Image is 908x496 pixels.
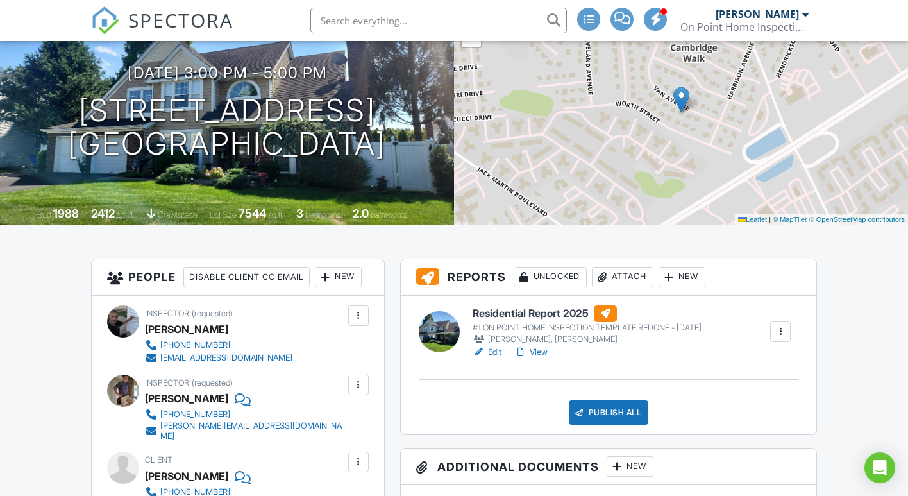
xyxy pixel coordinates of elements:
img: Marker [673,87,689,113]
div: [PERSON_NAME] [145,389,228,408]
span: sq.ft. [268,210,284,219]
span: (requested) [192,378,233,388]
span: crawlspace [158,210,198,219]
h3: People [92,259,384,296]
span: Inspector [145,309,189,318]
span: bedrooms [305,210,340,219]
div: New [607,456,653,477]
div: [PERSON_NAME], [PERSON_NAME] [473,333,702,346]
div: [EMAIL_ADDRESS][DOMAIN_NAME] [160,353,292,363]
a: [PHONE_NUMBER] [145,408,345,421]
div: 3 [296,207,303,220]
span: SPECTORA [128,6,233,33]
div: 7544 [239,207,266,220]
div: [PERSON_NAME] [145,466,228,486]
div: 1988 [53,207,79,220]
a: Edit [473,346,501,359]
a: Leaflet [738,216,767,223]
h3: [DATE] 3:00 pm - 5:00 pm [128,64,327,81]
div: Publish All [569,400,649,425]
div: New [315,267,362,287]
div: 2412 [91,207,115,220]
div: Open Intercom Messenger [864,452,895,483]
h1: [STREET_ADDRESS] [GEOGRAPHIC_DATA] [68,94,386,162]
a: [PHONE_NUMBER] [145,339,292,352]
a: SPECTORA [91,17,233,44]
div: [PERSON_NAME][EMAIL_ADDRESS][DOMAIN_NAME] [160,421,345,441]
h3: Additional Documents [401,449,817,485]
span: Lot Size [210,210,237,219]
input: Search everything... [310,8,567,33]
div: [PHONE_NUMBER] [160,340,230,350]
span: Client [145,455,172,465]
div: Disable Client CC Email [183,267,310,287]
div: Unlocked [514,267,587,287]
div: [PHONE_NUMBER] [160,409,230,420]
a: © MapTiler [773,216,807,223]
a: Residential Report 2025 #1 ON POINT HOME INSPECTION TEMPLATE REDONE - [DATE] [PERSON_NAME], [PERS... [473,305,702,346]
span: Inspector [145,378,189,388]
div: New [659,267,705,287]
a: View [514,346,548,359]
div: [PERSON_NAME] [145,320,228,339]
span: Built [37,210,51,219]
h6: Residential Report 2025 [473,305,702,322]
div: 2.0 [353,207,369,220]
h3: Reports [401,259,817,296]
a: [EMAIL_ADDRESS][DOMAIN_NAME] [145,352,292,364]
div: #1 ON POINT HOME INSPECTION TEMPLATE REDONE - [DATE] [473,323,702,333]
div: Attach [592,267,653,287]
span: bathrooms [371,210,407,219]
div: On Point Home Inspection Services [680,21,809,33]
img: The Best Home Inspection Software - Spectora [91,6,119,35]
span: | [769,216,771,223]
a: © OpenStreetMap contributors [809,216,905,223]
a: [PERSON_NAME][EMAIL_ADDRESS][DOMAIN_NAME] [145,421,345,441]
span: − [467,29,476,45]
span: (requested) [192,309,233,318]
div: [PERSON_NAME] [716,8,799,21]
span: sq. ft. [117,210,135,219]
